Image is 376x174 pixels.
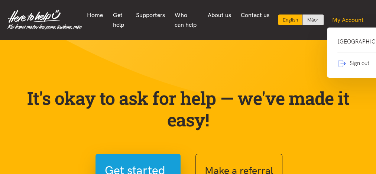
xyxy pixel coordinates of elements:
[278,14,302,25] div: Current language
[131,7,170,23] a: Supporters
[302,14,324,25] a: Switch to Te Reo Māori
[108,7,131,32] a: Get help
[278,14,324,25] div: Language toggle
[202,7,236,23] a: About us
[7,10,82,30] img: Home
[327,12,369,28] a: My Account
[170,7,203,32] a: Who can help
[82,7,108,23] a: Home
[17,87,359,130] p: It's okay to ask for help — we've made it easy!
[236,7,275,23] a: Contact us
